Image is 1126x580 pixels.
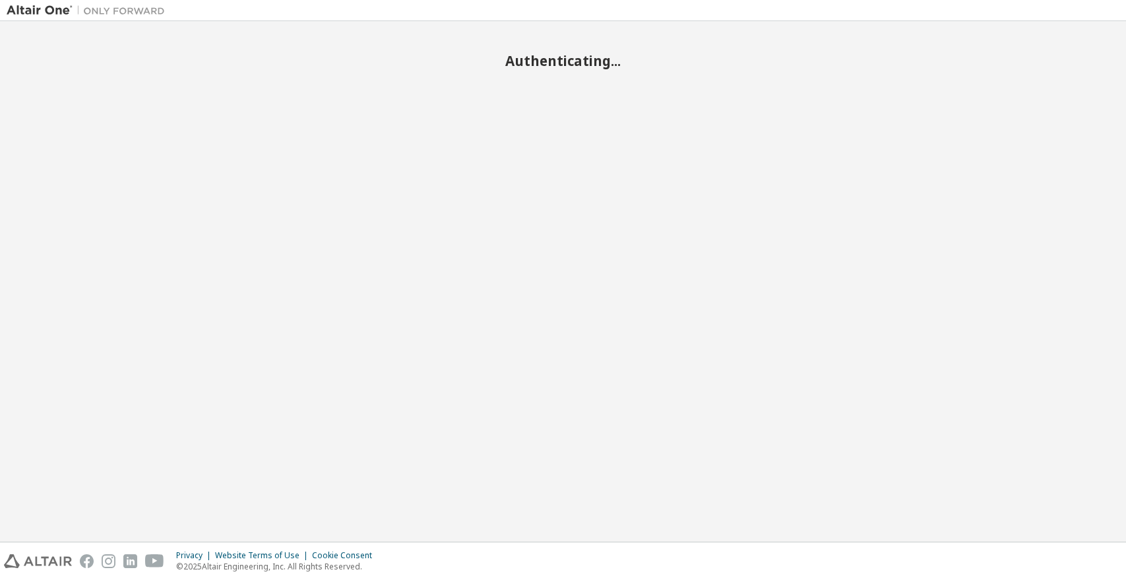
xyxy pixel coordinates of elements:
[312,550,380,561] div: Cookie Consent
[80,554,94,568] img: facebook.svg
[145,554,164,568] img: youtube.svg
[123,554,137,568] img: linkedin.svg
[4,554,72,568] img: altair_logo.svg
[7,52,1119,69] h2: Authenticating...
[7,4,172,17] img: Altair One
[176,561,380,572] p: © 2025 Altair Engineering, Inc. All Rights Reserved.
[176,550,215,561] div: Privacy
[215,550,312,561] div: Website Terms of Use
[102,554,115,568] img: instagram.svg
